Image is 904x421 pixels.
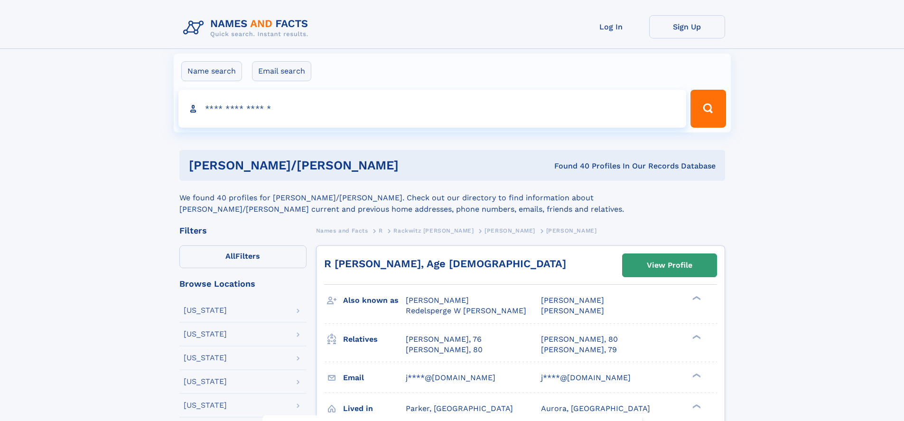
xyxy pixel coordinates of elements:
[343,331,406,347] h3: Relatives
[178,90,687,128] input: search input
[476,161,716,171] div: Found 40 Profiles In Our Records Database
[316,225,368,236] a: Names and Facts
[184,307,227,314] div: [US_STATE]
[179,15,316,41] img: Logo Names and Facts
[623,254,717,277] a: View Profile
[541,306,604,315] span: [PERSON_NAME]
[184,354,227,362] div: [US_STATE]
[343,292,406,309] h3: Also known as
[485,225,535,236] a: [PERSON_NAME]
[184,378,227,385] div: [US_STATE]
[690,295,701,301] div: ❯
[541,334,618,345] a: [PERSON_NAME], 80
[184,402,227,409] div: [US_STATE]
[343,370,406,386] h3: Email
[541,345,617,355] a: [PERSON_NAME], 79
[546,227,597,234] span: [PERSON_NAME]
[690,334,701,340] div: ❯
[179,245,307,268] label: Filters
[690,372,701,378] div: ❯
[225,252,235,261] span: All
[690,403,701,409] div: ❯
[324,258,566,270] a: R [PERSON_NAME], Age [DEMOGRAPHIC_DATA]
[541,296,604,305] span: [PERSON_NAME]
[181,61,242,81] label: Name search
[573,15,649,38] a: Log In
[184,330,227,338] div: [US_STATE]
[690,90,726,128] button: Search Button
[179,280,307,288] div: Browse Locations
[406,306,526,315] span: Redelsperge W [PERSON_NAME]
[393,225,474,236] a: Rackwitz [PERSON_NAME]
[179,226,307,235] div: Filters
[179,181,725,215] div: We found 40 profiles for [PERSON_NAME]/[PERSON_NAME]. Check out our directory to find information...
[379,225,383,236] a: R
[379,227,383,234] span: R
[485,227,535,234] span: [PERSON_NAME]
[406,404,513,413] span: Parker, [GEOGRAPHIC_DATA]
[406,334,482,345] a: [PERSON_NAME], 76
[189,159,476,171] h1: [PERSON_NAME]/[PERSON_NAME]
[252,61,311,81] label: Email search
[343,401,406,417] h3: Lived in
[406,296,469,305] span: [PERSON_NAME]
[541,404,650,413] span: Aurora, [GEOGRAPHIC_DATA]
[647,254,692,276] div: View Profile
[649,15,725,38] a: Sign Up
[406,345,483,355] a: [PERSON_NAME], 80
[393,227,474,234] span: Rackwitz [PERSON_NAME]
